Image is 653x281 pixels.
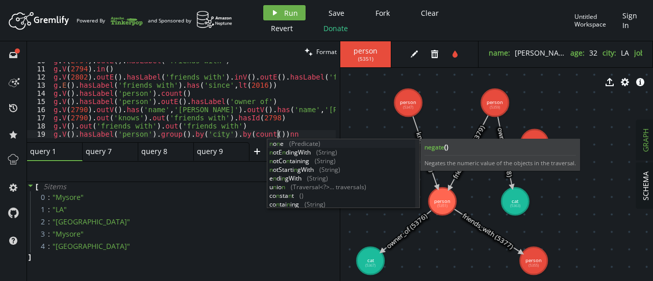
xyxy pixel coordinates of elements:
div: 19 [27,130,52,138]
span: Fork [375,8,390,18]
label: age : [570,48,585,58]
span: query 8 [141,147,182,156]
tspan: (5359) [490,105,500,110]
span: ( 5351 ) [358,56,373,62]
span: 3 [41,229,53,239]
span: Format [316,47,337,56]
span: Run [284,8,298,18]
span: 5 item s [43,182,66,191]
tspan: (5351) [437,203,447,208]
label: name : [489,48,510,58]
span: query 9 [197,147,238,156]
span: " [GEOGRAPHIC_DATA] " [53,241,130,251]
div: 14 [27,89,52,97]
div: 12 [27,73,52,81]
span: 0 [41,193,53,202]
span: person [350,46,381,56]
button: Save [321,5,352,20]
tspan: (5363) [510,203,520,208]
span: " Mysore " [53,192,84,202]
button: Run [263,5,306,20]
div: : [48,193,51,202]
button: Sign In [617,5,645,36]
label: job : [634,48,647,58]
span: 1 [41,205,53,214]
button: Donate [316,20,356,36]
div: 16 [27,106,52,114]
div: Untitled Workspace [574,13,617,29]
span: LA [621,48,629,58]
span: Negates the numeric value of the objects in the traversal. [424,159,576,167]
span: SCHEMA [641,171,650,200]
div: : [48,242,51,251]
tspan: person [487,99,503,106]
b: negate [424,143,576,151]
label: city : [602,48,616,58]
div: 13 [27,81,52,89]
span: 4 [41,242,53,251]
div: 15 [27,97,52,106]
tspan: cat [367,257,374,264]
tspan: (5355) [529,263,539,268]
span: query 1 [30,147,71,156]
span: Save [329,8,344,18]
div: : [48,205,51,214]
tspan: (5347) [403,105,413,110]
tspan: person [525,257,542,264]
span: GRAPH [641,129,650,152]
span: [ [36,182,38,191]
div: : [48,229,51,239]
tspan: person [400,99,416,106]
span: [PERSON_NAME] [515,48,572,58]
span: " LA " [53,205,67,214]
span: 32 [589,48,597,58]
span: Revert [271,23,293,33]
span: 2 [41,217,53,226]
span: Clear [421,8,439,18]
img: AWS Neptune [196,11,233,29]
button: Revert [263,20,300,36]
span: ] [27,252,31,262]
tspan: cat [512,198,519,205]
div: and Sponsored by [148,11,233,30]
div: : [48,217,51,226]
span: Donate [323,23,348,33]
button: Clear [413,5,446,20]
span: " [GEOGRAPHIC_DATA] " [53,217,130,226]
tspan: (5367) [365,263,375,268]
button: Format [302,41,340,62]
div: 17 [27,114,52,122]
tspan: person [434,198,450,205]
div: 18 [27,122,52,130]
span: () [444,143,448,151]
span: " Mysore " [53,229,84,239]
div: 11 [27,65,52,73]
span: query 7 [86,147,127,156]
div: Autocomplete suggestions [267,139,420,208]
span: Sign In [622,11,640,30]
div: Powered By [77,12,143,30]
button: Fork [367,5,398,20]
